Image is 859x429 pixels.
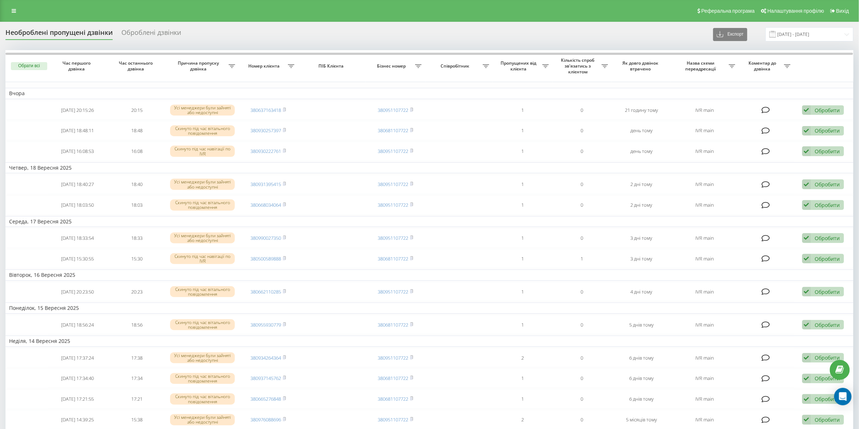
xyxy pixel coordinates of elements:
td: [DATE] 15:30:55 [48,249,107,268]
td: 17:34 [107,369,166,388]
a: 380976088696 [250,416,281,423]
div: Обробити [815,107,840,114]
a: 380951107722 [378,181,408,187]
a: 380662110285 [250,288,281,295]
td: IVR main [671,389,739,409]
td: 2 [493,348,552,368]
a: 380500589888 [250,255,281,262]
td: IVR main [671,369,739,388]
a: 380951107722 [378,355,408,361]
a: 380951107722 [378,416,408,423]
td: 0 [553,282,612,301]
td: 17:38 [107,348,166,368]
td: 17:21 [107,389,166,409]
div: Скинуто під час навігації по IVR [170,253,235,264]
td: 20:23 [107,282,166,301]
td: Неділя, 14 Вересня 2025 [5,336,854,347]
td: [DATE] 17:37:24 [48,348,107,368]
td: [DATE] 18:56:24 [48,315,107,335]
div: Обробити [815,255,840,262]
td: Вчора [5,88,854,99]
td: 3 дні тому [612,228,671,248]
a: 380681107722 [378,375,408,381]
td: 16:08 [107,142,166,161]
a: 380955930779 [250,321,281,328]
button: Обрати всі [11,62,47,70]
td: 0 [553,175,612,194]
a: 380951107722 [378,288,408,295]
span: Причина пропуску дзвінка [170,60,228,72]
td: день тому [612,142,671,161]
a: 380951107722 [378,148,408,154]
a: 380637163418 [250,107,281,113]
td: 0 [553,389,612,409]
div: Open Intercom Messenger [834,388,852,405]
td: 5 днів тому [612,315,671,335]
td: IVR main [671,282,739,301]
a: 380681107722 [378,321,408,328]
div: Усі менеджери були зайняті або недоступні [170,414,235,425]
span: Налаштування профілю [767,8,824,14]
td: [DATE] 16:08:53 [48,142,107,161]
td: 18:48 [107,121,166,140]
div: Обробити [815,416,840,423]
div: Обробити [815,396,840,402]
td: 15:30 [107,249,166,268]
span: Назва схеми переадресації [675,60,729,72]
a: 380681107722 [378,127,408,134]
td: 1 [493,228,552,248]
td: 18:56 [107,315,166,335]
td: IVR main [671,249,739,268]
td: IVR main [671,315,739,335]
span: Час першого дзвінка [54,60,101,72]
td: Вівторок, 16 Вересня 2025 [5,270,854,280]
td: 18:40 [107,175,166,194]
td: 6 днів тому [612,389,671,409]
td: 1 [493,101,552,120]
td: IVR main [671,121,739,140]
td: 0 [553,228,612,248]
button: Експорт [713,28,747,41]
div: Усі менеджери були зайняті або недоступні [170,179,235,190]
td: 1 [493,389,552,409]
td: IVR main [671,195,739,215]
td: [DATE] 17:34:40 [48,369,107,388]
div: Скинуто під час вітального повідомлення [170,199,235,210]
div: Скинуто під час вітального повідомлення [170,286,235,297]
a: 380951107722 [378,202,408,208]
div: Обробити [815,181,840,188]
td: 1 [493,175,552,194]
td: 0 [553,121,612,140]
div: Усі менеджери були зайняті або недоступні [170,232,235,243]
td: Понеділок, 15 Вересня 2025 [5,303,854,313]
a: 380951107722 [378,107,408,113]
a: 380668034064 [250,202,281,208]
td: [DATE] 17:21:55 [48,389,107,409]
td: 1 [493,142,552,161]
td: день тому [612,121,671,140]
td: 6 днів тому [612,348,671,368]
div: Обробити [815,148,840,155]
span: Номер клієнта [242,63,288,69]
td: IVR main [671,142,739,161]
td: 1 [493,315,552,335]
div: Обробити [815,288,840,295]
span: Реферальна програма [702,8,755,14]
td: 0 [553,369,612,388]
td: 0 [553,195,612,215]
div: Оброблені дзвінки [121,29,181,40]
td: IVR main [671,101,739,120]
td: 1 [493,282,552,301]
td: 3 дні тому [612,249,671,268]
td: IVR main [671,348,739,368]
span: Кількість спроб зв'язатись з клієнтом [556,57,602,74]
td: [DATE] 20:23:50 [48,282,107,301]
div: Обробити [815,127,840,134]
span: Час останнього дзвінка [113,60,160,72]
div: Скинуто під час вітального повідомлення [170,393,235,404]
a: 380665276848 [250,396,281,402]
div: Скинуто під час вітального повідомлення [170,125,235,136]
div: Усі менеджери були зайняті або недоступні [170,352,235,363]
div: Необроблені пропущені дзвінки [5,29,113,40]
td: 20:15 [107,101,166,120]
